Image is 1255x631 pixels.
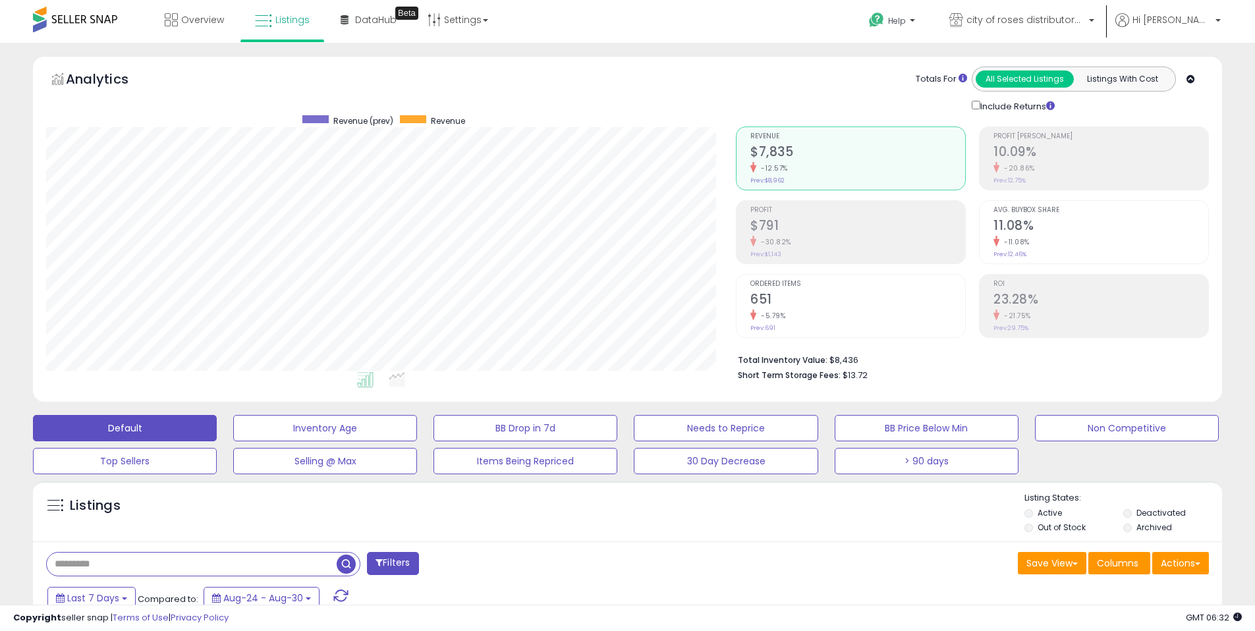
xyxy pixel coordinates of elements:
[1024,492,1222,505] p: Listing States:
[113,611,169,624] a: Terms of Use
[1018,552,1086,574] button: Save View
[993,177,1026,184] small: Prev: 12.75%
[750,218,965,236] h2: $791
[993,218,1208,236] h2: 11.08%
[835,448,1018,474] button: > 90 days
[843,369,868,381] span: $13.72
[1186,611,1242,624] span: 2025-09-8 06:32 GMT
[1152,552,1209,574] button: Actions
[993,281,1208,288] span: ROI
[993,250,1026,258] small: Prev: 12.46%
[858,2,928,43] a: Help
[33,448,217,474] button: Top Sellers
[738,370,841,381] b: Short Term Storage Fees:
[993,324,1028,332] small: Prev: 29.75%
[204,587,320,609] button: Aug-24 - Aug-30
[181,13,224,26] span: Overview
[888,15,906,26] span: Help
[433,448,617,474] button: Items Being Repriced
[431,115,465,126] span: Revenue
[750,250,781,258] small: Prev: $1,143
[367,552,418,575] button: Filters
[738,354,827,366] b: Total Inventory Value:
[1132,13,1212,26] span: Hi [PERSON_NAME]
[1038,507,1062,518] label: Active
[1136,507,1186,518] label: Deactivated
[993,133,1208,140] span: Profit [PERSON_NAME]
[993,292,1208,310] h2: 23.28%
[1088,552,1150,574] button: Columns
[67,591,119,605] span: Last 7 Days
[750,177,785,184] small: Prev: $8,962
[1115,13,1221,43] a: Hi [PERSON_NAME]
[1035,415,1219,441] button: Non Competitive
[993,207,1208,214] span: Avg. Buybox Share
[634,415,818,441] button: Needs to Reprice
[634,448,818,474] button: 30 Day Decrease
[395,7,418,20] div: Tooltip anchor
[433,415,617,441] button: BB Drop in 7d
[13,612,229,624] div: seller snap | |
[355,13,397,26] span: DataHub
[1073,70,1171,88] button: Listings With Cost
[233,448,417,474] button: Selling @ Max
[993,144,1208,162] h2: 10.09%
[1038,522,1086,533] label: Out of Stock
[756,163,788,173] small: -12.57%
[750,144,965,162] h2: $7,835
[999,311,1031,321] small: -21.75%
[750,207,965,214] span: Profit
[750,292,965,310] h2: 651
[738,351,1199,367] li: $8,436
[916,73,967,86] div: Totals For
[966,13,1085,26] span: city of roses distributors llc
[750,133,965,140] span: Revenue
[47,587,136,609] button: Last 7 Days
[756,311,785,321] small: -5.79%
[835,415,1018,441] button: BB Price Below Min
[171,611,229,624] a: Privacy Policy
[999,237,1030,247] small: -11.08%
[333,115,393,126] span: Revenue (prev)
[1136,522,1172,533] label: Archived
[999,163,1035,173] small: -20.86%
[223,591,303,605] span: Aug-24 - Aug-30
[66,70,154,92] h5: Analytics
[756,237,791,247] small: -30.82%
[70,497,121,515] h5: Listings
[13,611,61,624] strong: Copyright
[275,13,310,26] span: Listings
[33,415,217,441] button: Default
[1097,557,1138,570] span: Columns
[976,70,1074,88] button: All Selected Listings
[962,98,1071,113] div: Include Returns
[868,12,885,28] i: Get Help
[750,281,965,288] span: Ordered Items
[750,324,775,332] small: Prev: 691
[233,415,417,441] button: Inventory Age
